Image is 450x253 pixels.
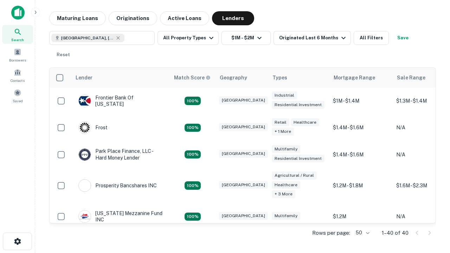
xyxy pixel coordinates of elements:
img: picture [79,149,91,161]
td: $1M - $1.4M [329,87,393,114]
img: picture [79,210,91,222]
td: $1.4M - $1.6M [329,141,393,168]
div: 50 [353,228,371,238]
th: Types [268,68,329,87]
span: Borrowers [9,57,26,63]
div: Geography [220,73,247,82]
div: [GEOGRAPHIC_DATA] [219,181,268,189]
div: Matching Properties: 4, hasApolloMatch: undefined [185,150,201,159]
div: Healthcare [272,181,300,189]
th: Lender [71,68,170,87]
th: Mortgage Range [329,68,393,87]
div: Agricultural / Rural [272,171,317,180]
a: Borrowers [2,45,33,64]
div: Matching Properties: 4, hasApolloMatch: undefined [185,97,201,105]
button: Originations [109,11,157,25]
div: Types [272,73,287,82]
a: Saved [2,86,33,105]
button: Maturing Loans [49,11,106,25]
div: Multifamily [272,145,300,153]
span: Saved [13,98,23,104]
td: $1.4M - $1.6M [329,114,393,141]
th: Capitalize uses an advanced AI algorithm to match your search with the best lender. The match sco... [170,68,216,87]
div: Frontier Bank Of [US_STATE] [78,95,163,107]
div: Prosperity Bancshares INC [78,179,157,192]
button: Originated Last 6 Months [274,31,351,45]
button: Save your search to get updates of matches that match your search criteria. [392,31,414,45]
div: Industrial [272,91,297,99]
img: picture [79,122,91,134]
div: [US_STATE] Mezzanine Fund INC [78,210,163,223]
a: Contacts [2,66,33,85]
div: Matching Properties: 5, hasApolloMatch: undefined [185,213,201,221]
span: Contacts [11,78,25,83]
div: Residential Investment [272,155,324,163]
span: Search [11,37,24,43]
button: Lenders [212,11,254,25]
img: picture [79,180,91,192]
h6: Match Score [174,74,209,82]
div: [GEOGRAPHIC_DATA] [219,150,268,158]
div: + 1 more [272,128,294,136]
div: Frost [78,121,108,134]
div: [GEOGRAPHIC_DATA] [219,96,268,104]
span: [GEOGRAPHIC_DATA], [GEOGRAPHIC_DATA], [GEOGRAPHIC_DATA] [61,35,114,41]
iframe: Chat Widget [415,197,450,231]
th: Geography [216,68,268,87]
div: Originated Last 6 Months [279,34,348,42]
div: Park Place Finance, LLC - Hard Money Lender [78,148,163,161]
button: All Property Types [157,31,219,45]
div: Retail [272,118,289,126]
p: Rows per page: [312,229,350,237]
td: $1.2M [329,203,393,230]
div: + 3 more [272,190,295,198]
div: Lender [76,73,92,82]
div: Capitalize uses an advanced AI algorithm to match your search with the best lender. The match sco... [174,74,211,82]
div: [GEOGRAPHIC_DATA] [219,212,268,220]
div: Matching Properties: 7, hasApolloMatch: undefined [185,181,201,190]
div: [GEOGRAPHIC_DATA] [219,123,268,131]
div: Residential Investment [272,101,324,109]
a: Search [2,25,33,44]
div: Sale Range [397,73,425,82]
button: All Filters [354,31,389,45]
img: capitalize-icon.png [11,6,25,20]
img: picture [79,95,91,107]
td: $1.2M - $1.8M [329,168,393,203]
button: Active Loans [160,11,209,25]
button: $1M - $2M [221,31,271,45]
p: 1–40 of 40 [382,229,409,237]
div: Multifamily [272,212,300,220]
div: Matching Properties: 4, hasApolloMatch: undefined [185,124,201,132]
div: Mortgage Range [334,73,375,82]
button: Reset [52,48,75,62]
div: Healthcare [291,118,319,126]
